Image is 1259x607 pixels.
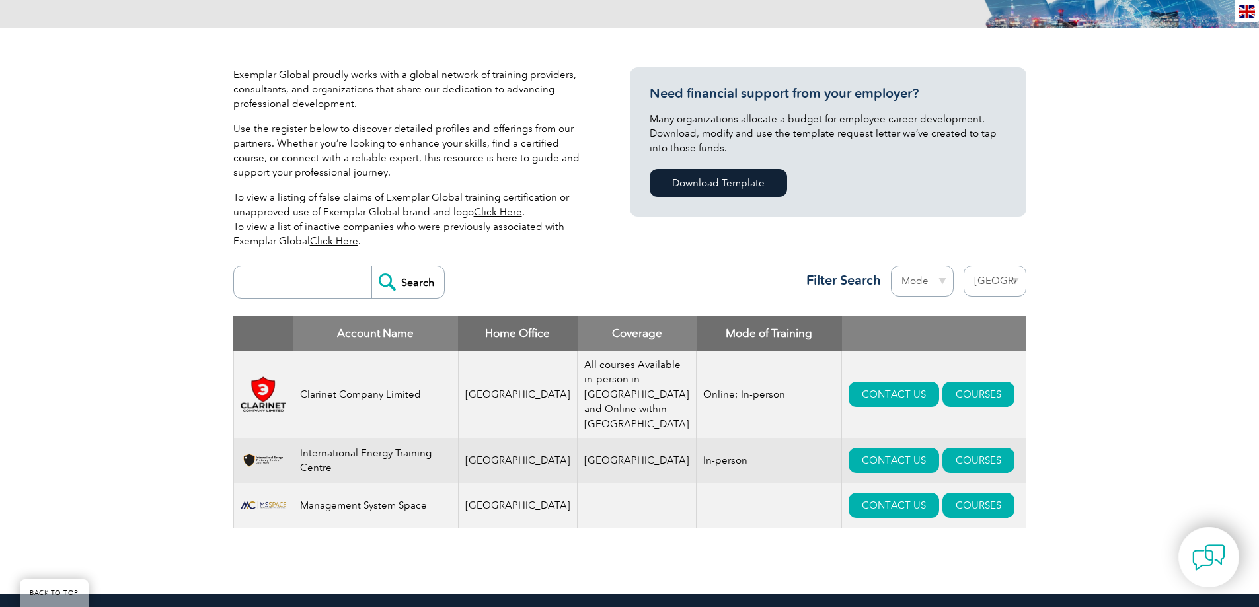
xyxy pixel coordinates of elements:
[233,67,590,111] p: Exemplar Global proudly works with a global network of training providers, consultants, and organ...
[1239,5,1255,18] img: en
[233,190,590,248] p: To view a listing of false claims of Exemplar Global training certification or unapproved use of ...
[849,448,939,473] a: CONTACT US
[20,579,89,607] a: BACK TO TOP
[474,206,522,218] a: Click Here
[458,438,578,483] td: [GEOGRAPHIC_DATA]
[293,438,458,483] td: International Energy Training Centre
[458,316,578,351] th: Home Office: activate to sort column ascending
[241,376,286,412] img: 8f5c878c-f82f-f011-8c4d-000d3acaf2fb-logo.png
[849,382,939,407] a: CONTACT US
[1192,541,1225,574] img: contact-chat.png
[578,438,697,483] td: [GEOGRAPHIC_DATA]
[241,453,286,468] img: 1ef51344-447f-ed11-81ac-0022481565fd-logo.png
[371,266,444,298] input: Search
[942,382,1014,407] a: COURSES
[293,316,458,351] th: Account Name: activate to sort column descending
[942,493,1014,518] a: COURSES
[650,112,1007,155] p: Many organizations allocate a budget for employee career development. Download, modify and use th...
[697,438,842,483] td: In-person
[293,351,458,439] td: Clarinet Company Limited
[942,448,1014,473] a: COURSES
[241,501,286,509] img: 3c1bd982-510d-ef11-9f89-000d3a6b69ab%20-logo.png
[650,85,1007,102] h3: Need financial support from your employer?
[458,483,578,528] td: [GEOGRAPHIC_DATA]
[697,351,842,439] td: Online; In-person
[697,316,842,351] th: Mode of Training: activate to sort column ascending
[798,272,881,289] h3: Filter Search
[578,316,697,351] th: Coverage: activate to sort column ascending
[650,169,787,197] a: Download Template
[842,316,1026,351] th: : activate to sort column ascending
[458,351,578,439] td: [GEOGRAPHIC_DATA]
[578,351,697,439] td: All courses Available in-person in [GEOGRAPHIC_DATA] and Online within [GEOGRAPHIC_DATA]
[849,493,939,518] a: CONTACT US
[310,235,358,247] a: Click Here
[293,483,458,528] td: Management System Space
[233,122,590,180] p: Use the register below to discover detailed profiles and offerings from our partners. Whether you...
